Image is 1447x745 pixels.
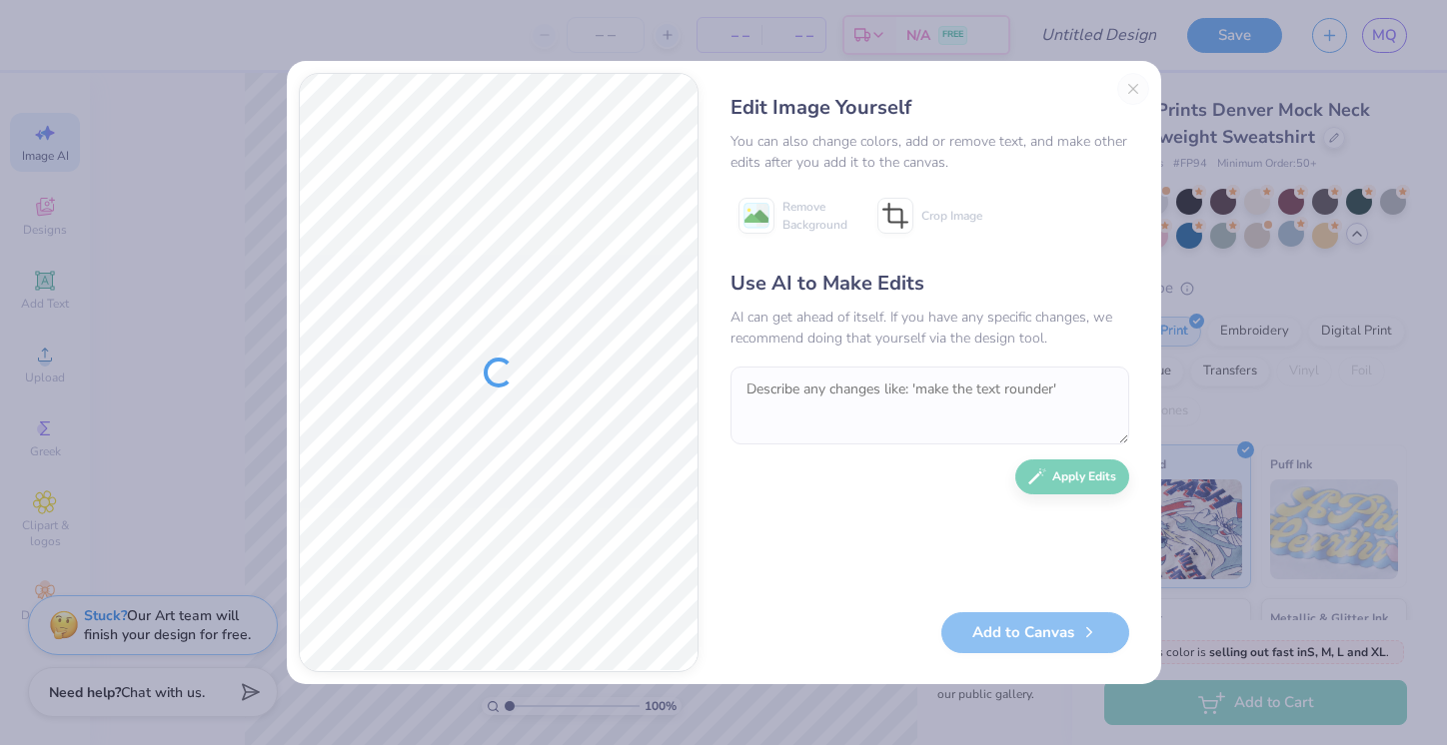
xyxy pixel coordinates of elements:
div: Edit Image Yourself [730,93,1129,123]
button: Remove Background [730,191,855,241]
button: Crop Image [869,191,994,241]
div: You can also change colors, add or remove text, and make other edits after you add it to the canvas. [730,131,1129,173]
div: AI can get ahead of itself. If you have any specific changes, we recommend doing that yourself vi... [730,307,1129,349]
span: Crop Image [921,207,982,225]
div: Use AI to Make Edits [730,269,1129,299]
span: Remove Background [782,198,847,234]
